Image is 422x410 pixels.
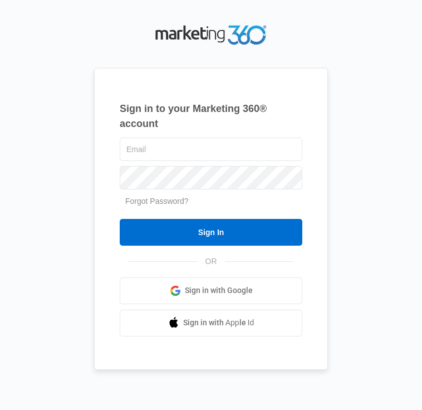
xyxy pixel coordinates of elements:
span: Sign in with Apple Id [183,317,254,329]
a: Forgot Password? [125,197,189,206]
span: OR [198,256,225,267]
a: Sign in with Apple Id [120,310,302,336]
input: Sign In [120,219,302,246]
input: Email [120,138,302,161]
a: Sign in with Google [120,277,302,304]
span: Sign in with Google [185,285,253,296]
h1: Sign in to your Marketing 360® account [120,101,302,131]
